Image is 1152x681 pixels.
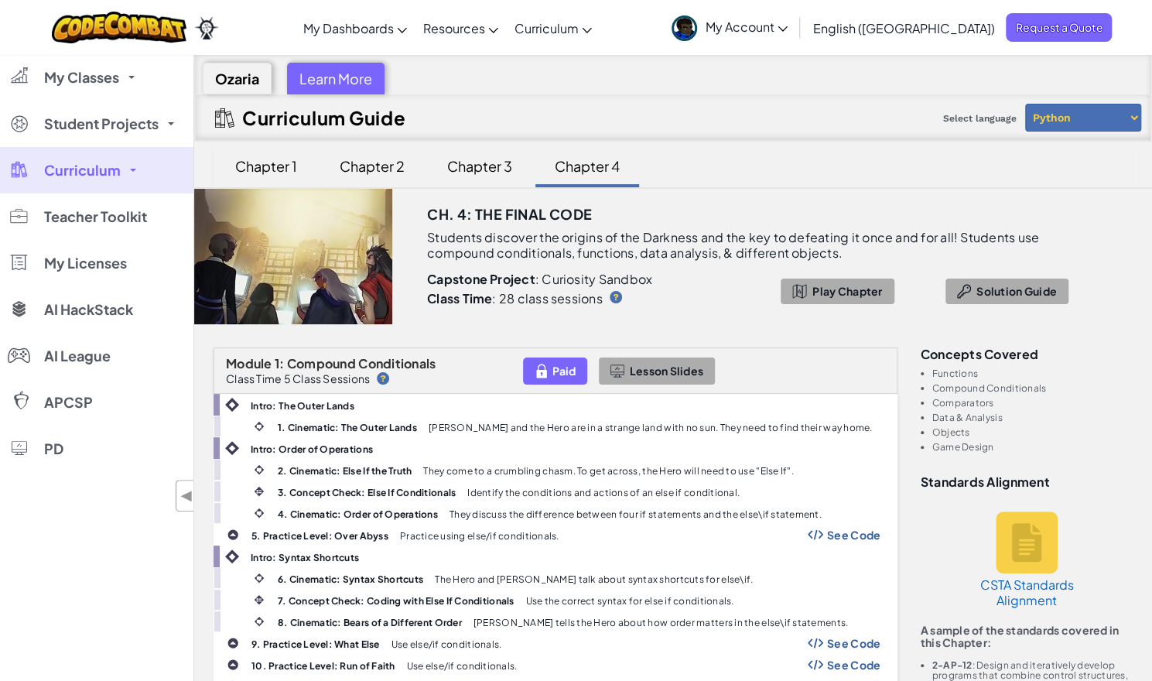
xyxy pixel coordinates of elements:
li: Comparators [932,398,1133,408]
h3: Ch. 4: The Final Code [427,203,592,226]
span: Lesson Slides [630,364,704,377]
a: English ([GEOGRAPHIC_DATA]) [805,7,1002,49]
img: Ozaria [194,16,219,39]
span: Teacher Toolkit [44,210,147,224]
p: They come to a crumbling chasm. To get across, the Hero will need to use "Else If". [423,466,793,476]
b: 3. Concept Check: Else If Conditionals [278,487,456,498]
span: Solution Guide [976,285,1057,297]
img: IconPracticeLevel.svg [227,659,239,671]
img: IconPracticeLevel.svg [227,637,239,649]
img: IconPaidLevel.svg [535,362,549,380]
p: Practice using else/if conditionals. [400,531,559,541]
p: Use the correct syntax for else if conditionals. [526,596,734,606]
div: Ozaria [203,63,272,94]
span: Resources [422,20,484,36]
p: Students discover the origins of the Darkness and the key to defeating it once and for all! Stude... [427,230,1094,261]
li: Compound Conditionals [932,383,1133,393]
a: CSTA Standards Alignment [969,496,1085,624]
span: Module [226,355,272,371]
span: My Licenses [44,256,127,270]
b: 9. Practice Level: What Else [251,638,380,650]
div: Learn More [287,63,385,94]
h3: Concepts covered [921,347,1133,361]
p: Use else/if conditionals. [391,639,502,649]
b: 2. Cinematic: Else If the Truth [278,465,412,477]
a: My Dashboards [295,7,415,49]
span: See Code [827,659,881,671]
p: : 28 class sessions [427,291,603,306]
span: My Classes [44,70,119,84]
p: : Curiosity Sandbox [427,272,755,287]
button: Solution Guide [945,279,1068,304]
div: Chapter 1 [220,148,313,184]
img: IconIntro.svg [225,398,239,412]
b: 10. Practice Level: Run of Faith [251,660,395,672]
li: Functions [932,368,1133,378]
img: IconCinematic.svg [252,614,266,628]
img: IconCinematic.svg [252,506,266,520]
span: See Code [827,529,881,541]
img: IconInteractive.svg [252,484,266,498]
button: Lesson Slides [599,358,716,385]
img: avatar [672,15,697,41]
li: Objects [932,427,1133,437]
button: Play Chapter [781,279,894,304]
p: The Hero and [PERSON_NAME] talk about syntax shortcuts for else\if. [435,574,753,584]
span: AI HackStack [44,303,133,317]
h2: Curriculum Guide [242,107,405,128]
div: Chapter 3 [432,148,528,184]
img: IconCinematic.svg [252,463,266,477]
img: IconCinematic.svg [252,419,266,433]
b: 2-AP-12 [932,659,973,671]
p: Use else/if conditionals. [407,661,518,671]
img: Show Code Logo [808,529,823,540]
span: ◀ [180,484,193,507]
b: Capstone Project [427,271,535,287]
b: 5. Practice Level: Over Abyss [251,530,388,542]
span: 1: [275,355,285,371]
img: IconCurriculumGuide.svg [215,108,234,128]
b: 4. Cinematic: Order of Operations [278,508,438,520]
span: Paid [552,364,576,377]
img: IconHint.svg [610,291,622,303]
p: Class Time 5 Class Sessions [226,372,370,385]
span: Compound Conditionals [287,355,436,371]
img: IconInteractive.svg [252,593,266,607]
a: Resources [415,7,506,49]
span: Curriculum [514,20,578,36]
p: Identify the conditions and actions of an else if conditional. [467,488,740,498]
img: IconIntro.svg [225,441,239,455]
li: Data & Analysis [932,412,1133,423]
b: 6. Cinematic: Syntax Shortcuts [278,573,423,585]
span: AI League [44,349,111,363]
b: Class Time [427,290,492,306]
span: Play Chapter [812,285,882,297]
a: Request a Quote [1006,13,1112,42]
span: Student Projects [44,117,159,131]
b: Intro: Order of Operations [251,443,373,455]
p: [PERSON_NAME] tells the Hero about how order matters in the else\if statements. [473,618,848,628]
img: IconPracticeLevel.svg [227,529,239,541]
img: Show Code Logo [808,659,823,670]
a: Curriculum [506,7,600,49]
b: Intro: Syntax Shortcuts [251,552,359,563]
p: A sample of the standards covered in this Chapter: [921,624,1133,648]
img: IconHint.svg [377,372,389,385]
span: English ([GEOGRAPHIC_DATA]) [812,20,994,36]
h5: CSTA Standards Alignment [976,577,1077,608]
span: My Dashboards [303,20,393,36]
img: CodeCombat logo [52,12,187,43]
p: [PERSON_NAME] and the Hero are in a strange land with no sun. They need to find their way home. [429,423,873,433]
h3: Standards Alignment [921,475,1133,488]
div: Chapter 2 [324,148,420,184]
div: Chapter 4 [539,148,635,184]
b: 7. Concept Check: Coding with Else If Conditionals [278,595,514,607]
b: Intro: The Outer Lands [251,400,354,412]
img: Show Code Logo [808,638,823,648]
a: My Account [664,3,795,52]
span: Select language [937,107,1023,130]
b: 8. Cinematic: Bears of a Different Order [278,617,462,628]
span: See Code [827,637,881,649]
